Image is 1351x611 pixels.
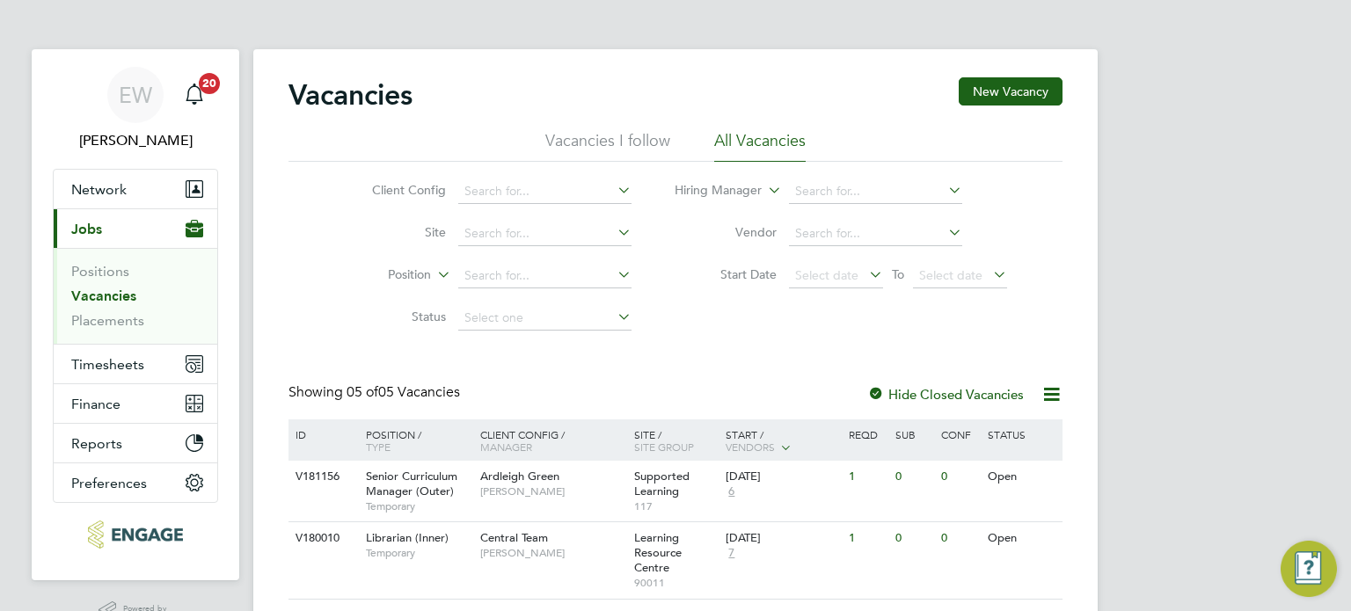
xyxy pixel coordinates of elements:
span: Reports [71,435,122,452]
div: Client Config / [476,419,630,462]
span: Vendors [726,440,775,454]
span: [PERSON_NAME] [480,546,625,560]
span: Supported Learning [634,469,690,498]
span: 7 [726,546,737,561]
a: Vacancies [71,287,136,304]
label: Site [345,224,446,240]
label: Client Config [345,182,446,198]
label: Position [330,266,431,284]
div: Start / [721,419,844,463]
button: Preferences [54,463,217,502]
span: Select date [919,267,982,283]
span: Central Team [480,530,548,545]
img: blackstonerecruitment-logo-retina.png [88,520,182,549]
li: All Vacancies [714,130,806,162]
span: EW [119,84,152,106]
span: Librarian (Inner) [366,530,449,545]
label: Start Date [675,266,777,282]
span: Type [366,440,391,454]
li: Vacancies I follow [545,130,670,162]
div: Jobs [54,248,217,344]
button: Finance [54,384,217,423]
span: Senior Curriculum Manager (Outer) [366,469,457,498]
label: Status [345,309,446,324]
span: Preferences [71,475,147,491]
label: Hide Closed Vacancies [867,386,1024,403]
a: Positions [71,263,129,280]
div: V180010 [291,522,353,555]
div: Reqd [844,419,890,449]
a: Placements [71,312,144,329]
input: Search for... [789,222,962,246]
button: Reports [54,424,217,462]
span: Finance [71,396,120,412]
button: Jobs [54,209,217,248]
div: Showing [288,383,464,402]
div: V181156 [291,461,353,493]
span: 05 Vacancies [347,383,460,401]
nav: Main navigation [32,49,239,580]
button: Engage Resource Center [1281,541,1337,597]
span: To [887,263,909,286]
span: 20 [199,73,220,94]
div: Open [983,461,1060,493]
span: Timesheets [71,356,144,373]
input: Select one [458,306,632,331]
div: Status [983,419,1060,449]
span: Learning Resource Centre [634,530,682,575]
span: Manager [480,440,532,454]
label: Vendor [675,224,777,240]
span: 90011 [634,576,718,590]
div: Position / [353,419,476,462]
div: 0 [891,522,937,555]
button: New Vacancy [959,77,1063,105]
span: 6 [726,484,737,499]
div: ID [291,419,353,449]
div: Open [983,522,1060,555]
input: Search for... [458,179,632,204]
span: Site Group [634,440,694,454]
input: Search for... [458,264,632,288]
div: Site / [630,419,722,462]
div: [DATE] [726,531,840,546]
span: Temporary [366,499,471,513]
span: 117 [634,499,718,513]
span: Ardleigh Green [480,469,559,484]
div: [DATE] [726,469,840,484]
button: Timesheets [54,345,217,383]
div: 1 [844,522,890,555]
div: 0 [937,522,982,555]
input: Search for... [458,222,632,246]
span: Jobs [71,221,102,237]
span: Select date [795,267,858,283]
a: Go to home page [53,520,218,549]
div: 0 [937,461,982,493]
div: Sub [891,419,937,449]
a: EW[PERSON_NAME] [53,67,218,151]
label: Hiring Manager [661,182,762,200]
span: Ella Wratten [53,130,218,151]
div: 0 [891,461,937,493]
input: Search for... [789,179,962,204]
div: 1 [844,461,890,493]
a: 20 [177,67,212,123]
span: [PERSON_NAME] [480,484,625,498]
div: Conf [937,419,982,449]
span: Network [71,181,127,198]
button: Network [54,170,217,208]
h2: Vacancies [288,77,413,113]
span: 05 of [347,383,378,401]
span: Temporary [366,546,471,560]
